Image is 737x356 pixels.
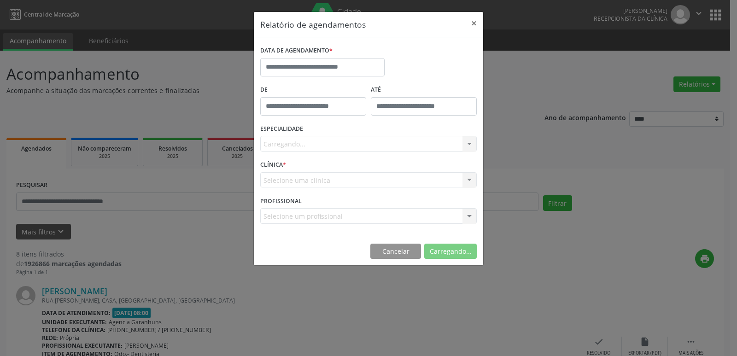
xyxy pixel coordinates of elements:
label: PROFISSIONAL [260,194,302,208]
h5: Relatório de agendamentos [260,18,366,30]
button: Carregando... [424,244,477,259]
label: De [260,83,366,97]
button: Cancelar [370,244,421,259]
button: Close [465,12,483,35]
label: ESPECIALIDADE [260,122,303,136]
label: CLÍNICA [260,158,286,172]
label: ATÉ [371,83,477,97]
label: DATA DE AGENDAMENTO [260,44,333,58]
